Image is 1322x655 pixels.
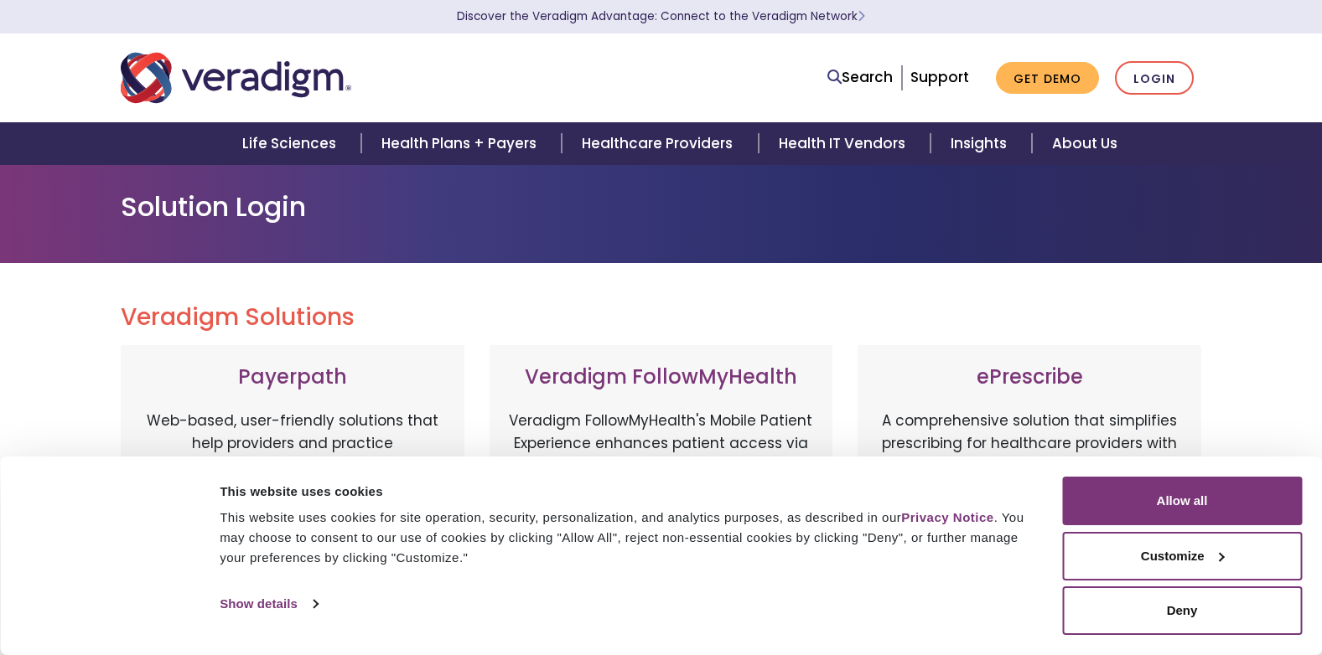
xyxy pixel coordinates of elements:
img: Veradigm logo [121,50,351,106]
a: Login [1115,61,1194,95]
a: Search [827,66,893,89]
p: Veradigm FollowMyHealth's Mobile Patient Experience enhances patient access via mobile devices, o... [506,410,817,569]
p: A comprehensive solution that simplifies prescribing for healthcare providers with features like ... [874,410,1185,585]
a: Discover the Veradigm Advantage: Connect to the Veradigm NetworkLearn More [457,8,865,24]
a: Health Plans + Payers [361,122,562,165]
a: Insights [931,122,1032,165]
div: This website uses cookies [220,482,1024,502]
h3: Payerpath [137,365,448,389]
h3: Veradigm FollowMyHealth [506,365,817,389]
span: Learn More [858,8,865,24]
button: Deny [1062,586,1302,635]
a: Get Demo [996,62,1099,95]
div: This website uses cookies for site operation, security, personalization, and analytics purposes, ... [220,508,1024,568]
button: Customize [1062,532,1302,580]
a: Privacy Notice [901,510,993,524]
a: Healthcare Providers [562,122,758,165]
a: Life Sciences [222,122,361,165]
a: Show details [220,591,317,616]
p: Web-based, user-friendly solutions that help providers and practice administrators enhance revenu... [137,410,448,585]
h1: Solution Login [121,191,1202,223]
h2: Veradigm Solutions [121,303,1202,332]
h3: ePrescribe [874,365,1185,389]
a: Health IT Vendors [759,122,931,165]
a: Support [910,67,969,87]
button: Allow all [1062,477,1302,525]
a: About Us [1032,122,1138,165]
